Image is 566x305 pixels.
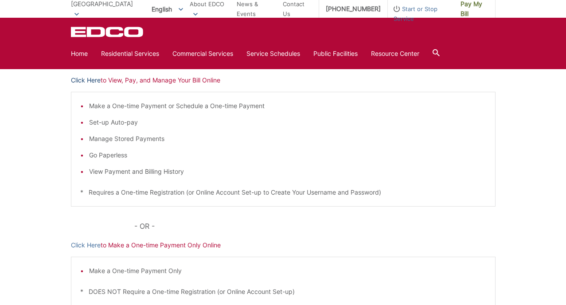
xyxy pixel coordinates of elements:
[89,266,486,276] li: Make a One-time Payment Only
[101,49,159,59] a: Residential Services
[134,220,495,232] p: - OR -
[89,117,486,127] li: Set-up Auto-pay
[80,287,486,297] p: * DOES NOT Require a One-time Registration (or Online Account Set-up)
[89,167,486,176] li: View Payment and Billing History
[89,134,486,144] li: Manage Stored Payments
[80,188,486,197] p: * Requires a One-time Registration (or Online Account Set-up to Create Your Username and Password)
[89,150,486,160] li: Go Paperless
[246,49,300,59] a: Service Schedules
[145,2,190,16] span: English
[172,49,233,59] a: Commercial Services
[71,49,88,59] a: Home
[71,240,101,250] a: Click Here
[313,49,358,59] a: Public Facilities
[89,101,486,111] li: Make a One-time Payment or Schedule a One-time Payment
[71,75,101,85] a: Click Here
[71,240,496,250] p: to Make a One-time Payment Only Online
[71,27,144,37] a: EDCD logo. Return to the homepage.
[371,49,419,59] a: Resource Center
[71,75,496,85] p: to View, Pay, and Manage Your Bill Online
